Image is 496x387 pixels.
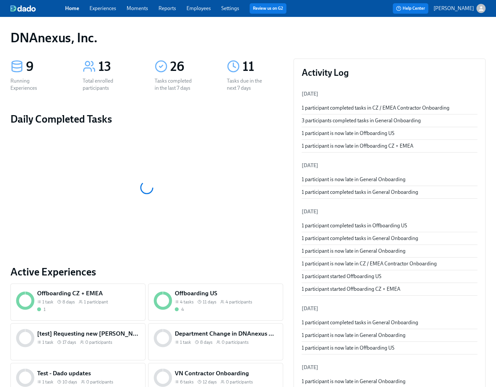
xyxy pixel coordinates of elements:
div: 1 participant is now late in Offboarding CZ + EMEA [302,142,477,150]
div: Total enrolled participants [83,77,124,92]
div: Running Experiences [10,77,52,92]
span: 4 participants [226,299,252,305]
div: 1 participant is now late in General Onboarding [302,247,477,255]
img: dado [10,5,36,12]
span: 0 participants [85,339,112,345]
div: 11 [242,59,283,75]
li: [DATE] [302,158,477,173]
h5: Offboarding CZ + EMEA [37,289,140,298]
button: Review us on G2 [250,3,286,14]
span: 1 task [180,339,191,345]
li: [DATE] [302,86,477,102]
span: 1 task [42,379,53,385]
h3: Activity Log [302,67,477,78]
span: 8 days [200,339,213,345]
a: dado [10,5,65,12]
div: 1 participant is now late in CZ / EMEA Contractor Onboarding [302,260,477,267]
li: [DATE] [302,301,477,316]
div: 1 participant is now late in General Onboarding [302,332,477,339]
span: 8 days [62,299,75,305]
a: Offboarding US4 tasks 11 days4 participants4 [148,284,283,321]
div: 26 [170,59,211,75]
li: [DATE] [302,360,477,375]
h5: VN Contractor Onboarding [175,369,278,378]
h5: Test - Dado updates [37,369,140,378]
a: Moments [127,5,148,11]
a: Review us on G2 [253,5,283,12]
div: 1 participant completed tasks in General Onboarding [302,235,477,242]
div: 1 participant started Offboarding US [302,273,477,280]
span: 1 task [42,339,53,345]
span: 1 participant [84,299,108,305]
span: Help Center [396,5,425,12]
div: 1 participant completed tasks in General Onboarding [302,319,477,326]
div: 4 [181,306,184,313]
a: Reports [158,5,176,11]
div: 1 participant completed tasks in General Onboarding [302,189,477,196]
span: 11 days [203,299,216,305]
span: 12 days [203,379,217,385]
div: Completed all due tasks [37,306,46,313]
h5: [test] Requesting new [PERSON_NAME] photos [37,329,140,338]
h5: Offboarding US [175,289,278,298]
a: Active Experiences [10,265,283,278]
span: 4 tasks [180,299,194,305]
div: 1 [44,306,46,313]
div: Tasks completed in the last 7 days [155,77,196,92]
a: Offboarding CZ + EMEA1 task 8 days1 participant1 [10,284,145,321]
div: Completed all due tasks [175,306,184,313]
span: 0 participants [226,379,253,385]
div: 1 participant is now late in Offboarding US [302,130,477,137]
h1: DNAnexus, Inc. [10,30,97,46]
span: 10 days [62,379,77,385]
h5: Department Change in DNAnexus Organization [175,329,278,338]
div: 9 [26,59,67,75]
div: Tasks due in the next 7 days [227,77,269,92]
span: 17 days [62,339,76,345]
a: Department Change in DNAnexus Organization1 task 8 days0 participants [148,323,283,360]
button: Help Center [393,3,428,14]
div: 1 participant completed tasks in Offboarding US [302,222,477,229]
h2: Daily Completed Tasks [10,113,283,126]
div: 13 [98,59,139,75]
span: 6 tasks [180,379,194,385]
div: 3 participants completed tasks in General Onboarding [302,117,477,124]
div: 1 participant started Offboarding CZ + EMEA [302,286,477,293]
a: Employees [186,5,211,11]
span: 1 task [42,299,53,305]
a: Home [65,5,79,11]
p: [PERSON_NAME] [434,5,474,12]
a: Experiences [90,5,116,11]
a: Settings [221,5,239,11]
div: 1 participant is now late in General Onboarding [302,176,477,183]
div: 1 participant is now late in General Onboarding [302,378,477,385]
a: [test] Requesting new [PERSON_NAME] photos1 task 17 days0 participants [10,323,145,360]
li: [DATE] [302,204,477,220]
div: 1 participant completed tasks in CZ / EMEA Contractor Onboarding [302,104,477,112]
span: 0 participants [86,379,113,385]
button: [PERSON_NAME] [434,4,486,13]
div: 1 participant is now late in Offboarding US [302,344,477,352]
span: 0 participants [222,339,249,345]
